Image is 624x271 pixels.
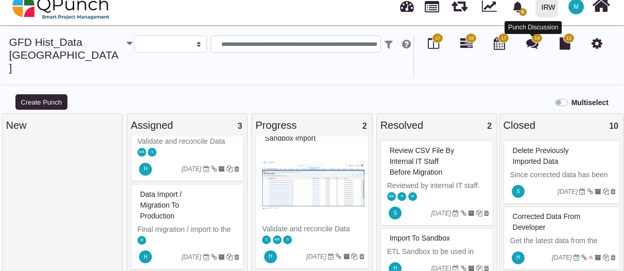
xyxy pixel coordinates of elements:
span: Shafee.jan [512,185,525,198]
svg: bell fill [512,2,523,12]
span: 14 [534,35,540,42]
i: Due Date [328,253,334,260]
i: Clone [603,189,609,195]
span: 17 [501,35,506,42]
span: H [144,166,147,172]
div: Progress [255,117,368,133]
i: [DATE] [182,165,202,173]
i: Due Date [453,210,459,216]
span: Saleha.khan [262,235,271,244]
span: H [516,255,520,260]
span: #83352 [390,146,454,176]
p: Validate and reconcile Data imported to Salesforce Sandbox by both ETL / Development team [262,224,364,267]
span: 0 [519,8,527,16]
span: MA [389,195,394,198]
div: New [6,117,119,133]
p: Final migration / import to the Live CRM [URL][DOMAIN_NAME] [137,224,239,257]
span: S [151,150,154,154]
img: b9e04db2-a0e0-4dfb-a2b0-d939a30599c8.png [262,146,364,224]
span: #83345 [390,234,450,242]
i: Delete [611,255,616,261]
i: e.g: punch or !ticket or &category or #label or @username or $priority or *iteration or ^addition... [402,39,411,49]
span: S [266,238,268,242]
span: H [269,254,272,259]
span: MA [139,150,144,154]
i: Archive [343,253,350,260]
span: Hishambajwa [139,163,152,176]
i: Dependant Task [461,210,466,216]
div: Resolved [380,117,493,133]
i: Archive [218,166,224,172]
span: Mahmood Ashraf [137,148,146,157]
i: Delete [234,166,239,172]
p: Since corrected data has been received from the developer. Requesting Br. Shafee to delete previo... [510,170,616,245]
b: Multiselect [571,98,609,107]
i: [DATE] [306,253,326,260]
i: Due Date [203,166,210,172]
span: Mahmood Ashraf [273,235,282,244]
i: Calendar [494,37,505,49]
span: S [516,189,520,194]
i: Clone [351,253,357,260]
i: Due Date [579,189,585,195]
span: #83349 [140,190,182,220]
i: Clone [227,166,233,172]
span: S [287,238,289,242]
span: Hishambajwa [512,251,525,264]
i: Dependant Task [211,254,217,260]
div: Punch Discussion [505,21,562,34]
div: Closed [504,117,620,133]
a: 18 [460,41,473,49]
i: Board [428,37,439,49]
i: Delete [359,253,365,260]
i: Archive [218,254,224,260]
span: 12 [566,35,571,42]
i: Archive [595,189,601,195]
span: MA [274,238,280,242]
span: Hishambajwa [139,250,152,263]
i: Delete [611,189,616,195]
i: Clone [476,210,482,216]
i: [DATE] [558,188,578,195]
i: Dependant Task [581,255,587,261]
i: Due Date [574,255,580,261]
span: Hishambajwa [397,192,406,201]
i: [DATE] [182,253,202,261]
span: Muhammad.shoaib [137,236,146,245]
span: 2 [487,122,492,130]
span: Shafee.jan [389,207,402,219]
p: Reviewed by internal IT staff. [387,180,489,191]
i: [DATE] [431,210,451,217]
i: Dependant Task [587,189,593,195]
i: Archive [468,210,474,216]
i: High [589,255,593,261]
span: 3 [237,122,242,130]
i: Document Library [560,37,570,49]
span: Muhammad.shoaib [408,192,417,201]
i: Dependant Task [336,253,341,260]
span: M [574,4,579,10]
i: Due Date [203,254,210,260]
span: 10 [609,122,618,130]
i: Delete [234,254,239,260]
a: GFD Hist_Data [GEOGRAPHIC_DATA] [9,36,119,74]
span: Shafee.jan [148,148,157,157]
button: Create Punch [15,94,67,110]
span: H [144,255,147,260]
span: H [393,266,397,271]
i: Clone [227,254,233,260]
span: Mahmood Ashraf [387,192,396,201]
i: Archive [595,255,601,261]
span: Shafee.jan [283,235,292,244]
span: 18 [469,35,474,42]
i: Gantt [460,37,473,49]
i: [DATE] [552,254,572,261]
i: Delete [484,210,489,216]
span: H [401,195,403,198]
span: #84211 [513,146,569,165]
span: M [141,239,144,242]
i: Clone [603,255,609,261]
span: M [411,195,414,198]
span: 17 [435,35,440,42]
span: S [393,211,397,216]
